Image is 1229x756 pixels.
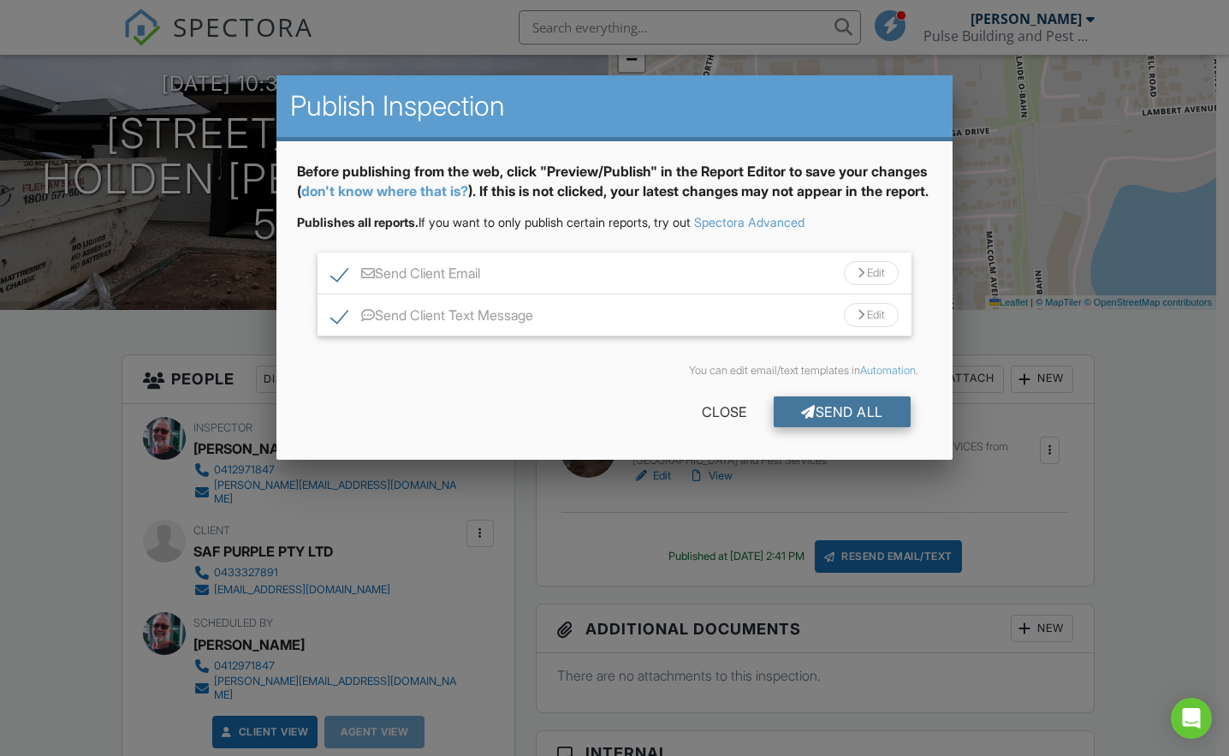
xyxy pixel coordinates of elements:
div: You can edit email/text templates in . [311,364,918,378]
div: Send All [774,396,911,427]
div: Edit [844,261,899,285]
label: Send Client Text Message [331,307,533,329]
h2: Publish Inspection [290,89,939,123]
div: Before publishing from the web, click "Preview/Publish" in the Report Editor to save your changes... [297,162,932,214]
a: Spectora Advanced [694,215,804,229]
div: Open Intercom Messenger [1171,698,1212,739]
a: Automation [860,364,916,377]
span: If you want to only publish certain reports, try out [297,215,691,229]
a: don't know where that is? [301,182,468,199]
label: Send Client Email [331,265,480,287]
strong: Publishes all reports. [297,215,419,229]
div: Close [674,396,774,427]
div: Edit [844,303,899,327]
